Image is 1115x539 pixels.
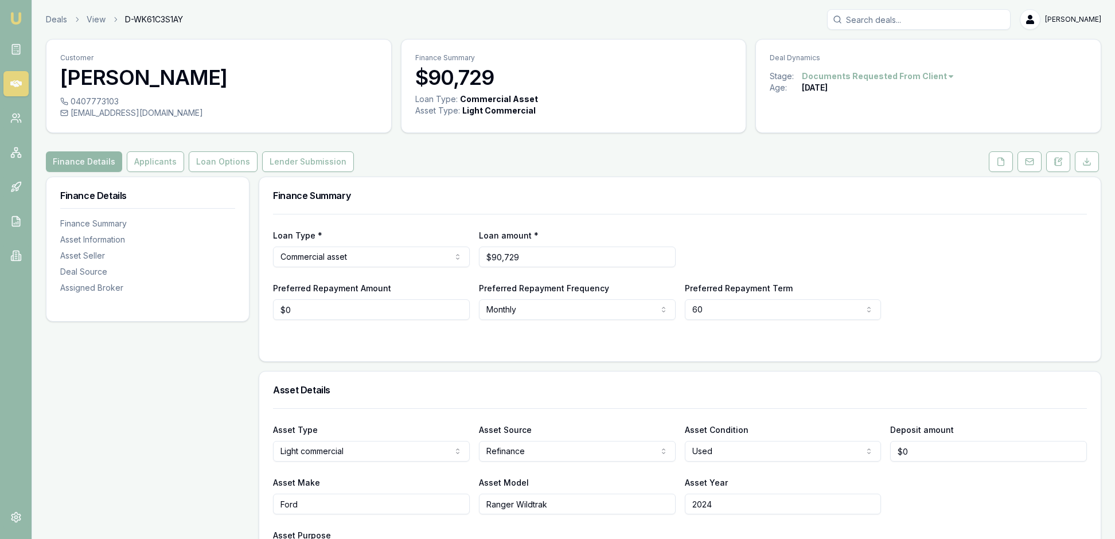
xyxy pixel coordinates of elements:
div: Deal Source [60,266,235,278]
a: Finance Details [46,151,124,172]
a: Lender Submission [260,151,356,172]
p: Deal Dynamics [770,53,1087,63]
div: Commercial Asset [460,93,538,105]
span: D-WK61C3S1AY [125,14,183,25]
img: emu-icon-u.png [9,11,23,25]
p: Finance Summary [415,53,732,63]
label: Loan Type * [273,231,322,240]
label: Asset Type [273,425,318,435]
div: Asset Information [60,234,235,245]
div: Light Commercial [462,105,536,116]
button: Finance Details [46,151,122,172]
label: Preferred Repayment Frequency [479,283,609,293]
h3: Asset Details [273,385,1087,395]
div: Age: [770,82,802,93]
h3: Finance Summary [273,191,1087,200]
input: Search deals [827,9,1011,30]
button: Documents Requested From Client [802,71,955,82]
label: Preferred Repayment Term [685,283,793,293]
h3: Finance Details [60,191,235,200]
label: Asset Year [685,478,728,487]
p: Customer [60,53,377,63]
div: [EMAIL_ADDRESS][DOMAIN_NAME] [60,107,377,119]
a: Applicants [124,151,186,172]
input: $ [890,441,1087,462]
input: $ [273,299,470,320]
nav: breadcrumb [46,14,183,25]
span: [PERSON_NAME] [1045,15,1101,24]
button: Applicants [127,151,184,172]
div: Asset Type : [415,105,460,116]
label: Asset Source [479,425,532,435]
div: [DATE] [802,82,828,93]
div: Loan Type: [415,93,458,105]
a: Loan Options [186,151,260,172]
a: View [87,14,106,25]
h3: $90,729 [415,66,732,89]
div: 0407773103 [60,96,377,107]
label: Asset Model [479,478,529,487]
button: Lender Submission [262,151,354,172]
label: Asset Condition [685,425,748,435]
div: Asset Seller [60,250,235,261]
div: Finance Summary [60,218,235,229]
label: Loan amount * [479,231,539,240]
label: Preferred Repayment Amount [273,283,391,293]
h3: [PERSON_NAME] [60,66,377,89]
input: $ [479,247,676,267]
label: Deposit amount [890,425,954,435]
label: Asset Make [273,478,320,487]
button: Loan Options [189,151,258,172]
div: Assigned Broker [60,282,235,294]
a: Deals [46,14,67,25]
div: Stage: [770,71,802,82]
